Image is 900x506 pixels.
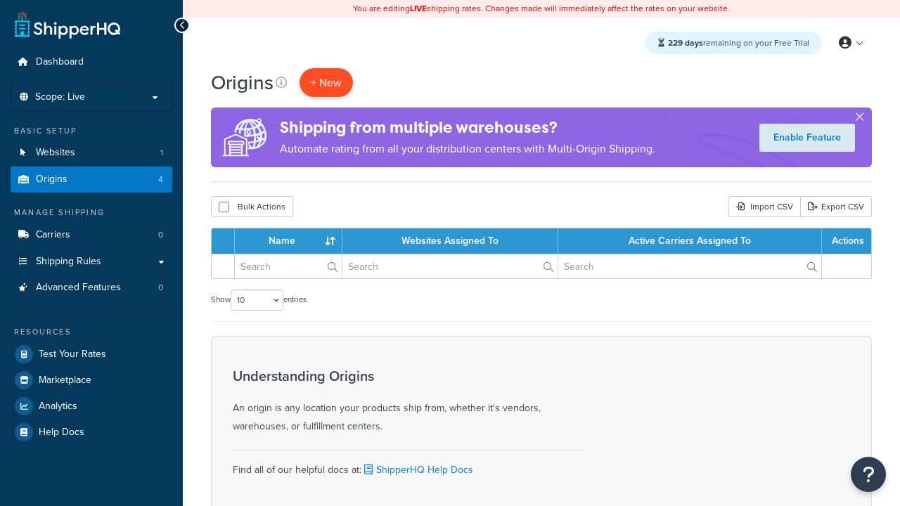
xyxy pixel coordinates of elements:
[11,167,172,193] li: Origins
[311,74,342,91] span: + New
[36,56,84,68] span: Dashboard
[158,174,163,186] span: 4
[11,125,172,137] div: Basic Setup
[36,229,70,241] span: Carriers
[39,349,106,361] span: Test Your Rates
[851,457,886,492] button: Open Resource Center
[728,196,800,217] div: Import CSV
[11,167,172,193] a: Origins 4
[158,282,163,294] span: 0
[280,116,655,139] h4: Shipping from multiple warehouses?
[11,326,172,338] div: Resources
[211,108,280,167] img: ad-origins-multi-dfa493678c5a35abed25fd24b4b8a3fa3505936ce257c16c00bdefe2f3200be3.png
[11,140,172,166] li: Websites
[800,196,872,217] a: Export CSV
[211,290,307,311] label: Show entries
[558,254,821,278] input: Search
[645,32,822,54] div: remaining on your Free Trial
[231,290,283,311] select: Showentries
[233,368,584,436] div: An origin is any location your products ship from, whether it's vendors, warehouses, or fulfillme...
[39,427,84,439] span: Help Docs
[36,256,101,268] span: Shipping Rules
[11,222,172,248] li: Carriers
[11,394,172,419] a: Analytics
[11,275,172,301] li: Advanced Features
[11,249,172,275] a: Shipping Rules
[410,2,427,15] b: LIVE
[36,147,75,159] span: Websites
[35,91,85,103] span: Scope: Live
[160,147,163,159] span: 1
[668,37,703,49] strong: 229 days
[11,49,172,75] a: Dashboard
[233,368,584,384] h3: Understanding Origins
[211,196,293,217] button: Bulk Actions
[235,254,342,278] input: Search
[39,375,91,387] span: Marketplace
[759,124,855,152] a: Enable Feature
[11,420,172,445] a: Help Docs
[11,275,172,301] a: Advanced Features 0
[342,228,558,254] th: Websites Assigned To
[36,282,121,294] span: Advanced Features
[280,139,655,159] p: Automate rating from all your distribution centers with Multi-Origin Shipping.
[15,11,120,39] a: ShipperHQ Home
[11,207,172,219] div: Manage Shipping
[11,368,172,393] a: Marketplace
[11,342,172,367] a: Test Your Rates
[300,68,353,97] a: + New
[211,69,274,96] h1: Origins
[39,401,77,413] span: Analytics
[233,450,584,479] div: Find all of our helpful docs at:
[36,174,67,186] span: Origins
[342,254,558,278] input: Search
[158,229,163,241] span: 0
[361,462,473,477] a: ShipperHQ Help Docs
[558,228,822,254] th: Active Carriers Assigned To
[822,228,871,254] th: Actions
[11,140,172,166] a: Websites 1
[11,222,172,248] a: Carriers 0
[235,228,342,254] th: Name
